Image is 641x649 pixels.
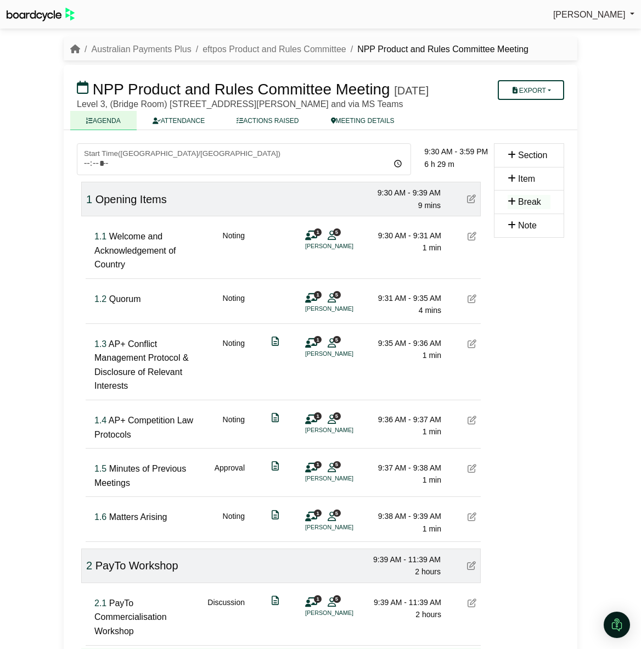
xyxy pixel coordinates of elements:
div: Discussion [207,596,245,639]
span: 1 [314,336,322,343]
span: 5 [333,336,341,343]
span: 9 mins [418,201,441,210]
span: 1 [314,412,322,419]
a: Australian Payments Plus [91,44,191,54]
a: MEETING DETAILS [315,111,411,130]
span: 1 [314,228,322,236]
span: 2 hours [415,567,441,576]
div: Noting [223,337,245,393]
div: 9:39 AM - 11:39 AM [364,553,441,566]
span: Click to fine tune number [94,339,106,349]
span: 5 [333,510,341,517]
span: Minutes of Previous Meetings [94,464,186,488]
li: [PERSON_NAME] [305,349,387,359]
span: 5 [333,291,341,298]
span: 1 min [423,524,441,533]
nav: breadcrumb [70,42,528,57]
span: 2 hours [415,610,441,619]
span: 1 min [423,351,441,360]
span: 1 [314,461,322,468]
div: 9:31 AM - 9:35 AM [364,292,441,304]
span: Break [518,197,541,206]
span: 1 [314,510,322,517]
span: Quorum [109,294,141,304]
span: 1 min [423,475,441,484]
span: NPP Product and Rules Committee Meeting [93,81,390,98]
span: PayTo Workshop [95,560,178,572]
button: Export [498,80,564,100]
li: [PERSON_NAME] [305,608,387,618]
span: Item [518,174,535,183]
span: Welcome and Acknowledgement of Country [94,232,176,269]
span: Note [518,221,537,230]
span: 4 mins [419,306,441,315]
div: Noting [223,413,245,441]
div: [DATE] [394,84,429,97]
span: Click to fine tune number [94,416,106,425]
img: BoardcycleBlackGreen-aaafeed430059cb809a45853b8cf6d952af9d84e6e89e1f1685b34bfd5cb7d64.svg [7,8,75,21]
span: Level 3, (Bridge Room) [STREET_ADDRESS][PERSON_NAME] and via MS Teams [77,99,403,109]
span: 5 [333,228,341,236]
div: 9:35 AM - 9:36 AM [364,337,441,349]
li: [PERSON_NAME] [305,523,387,532]
span: Click to fine tune number [94,294,106,304]
span: 1 [314,291,322,298]
li: NPP Product and Rules Committee Meeting [346,42,528,57]
span: AP+ Competition Law Protocols [94,416,193,439]
span: PayTo Commercialisation Workshop [94,598,167,636]
div: Open Intercom Messenger [604,612,630,638]
li: [PERSON_NAME] [305,474,387,483]
div: 9:36 AM - 9:37 AM [364,413,441,426]
a: ATTENDANCE [137,111,221,130]
a: AGENDA [70,111,137,130]
span: Click to fine tune number [94,464,106,473]
div: Approval [215,462,245,490]
span: AP+ Conflict Management Protocol & Disclosure of Relevant Interests [94,339,189,391]
span: 1 [314,595,322,602]
div: 9:30 AM - 3:59 PM [424,146,501,158]
div: 9:30 AM - 9:31 AM [364,230,441,242]
span: [PERSON_NAME] [553,10,626,19]
a: ACTIONS RAISED [221,111,314,130]
span: 6 h 29 m [424,160,454,169]
span: 5 [333,412,341,419]
span: Click to fine tune number [94,512,106,522]
div: 9:38 AM - 9:39 AM [364,510,441,522]
a: [PERSON_NAME] [553,8,634,22]
div: Noting [223,510,245,535]
li: [PERSON_NAME] [305,426,387,435]
span: Click to fine tune number [94,232,106,241]
div: 9:37 AM - 9:38 AM [364,462,441,474]
span: 5 [333,461,341,468]
span: 1 min [423,243,441,252]
a: eftpos Product and Rules Committee [203,44,346,54]
span: Matters Arising [109,512,167,522]
li: [PERSON_NAME] [305,304,387,314]
span: 1 min [423,427,441,436]
span: Click to fine tune number [94,598,106,608]
div: 9:39 AM - 11:39 AM [364,596,441,608]
span: 5 [333,595,341,602]
div: 9:30 AM - 9:39 AM [364,187,441,199]
div: Noting [223,292,245,317]
span: Section [518,150,547,160]
span: Click to fine tune number [86,193,92,205]
li: [PERSON_NAME] [305,242,387,251]
span: Click to fine tune number [86,560,92,572]
div: Noting [223,230,245,272]
span: Opening Items [95,193,167,205]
